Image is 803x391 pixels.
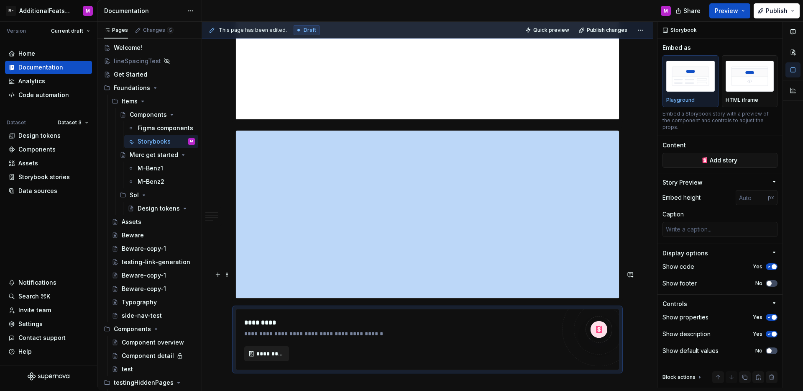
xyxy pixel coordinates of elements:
[100,81,198,95] div: Foundations
[19,7,73,15] div: AdditionalFeatsTest
[108,95,198,108] div: Items
[122,352,174,360] div: Component detail
[18,77,45,85] div: Analytics
[533,27,569,33] span: Quick preview
[108,296,198,309] a: Typography
[108,349,198,363] a: Component detail
[130,191,139,199] div: Sol
[86,8,90,14] div: M
[114,70,147,79] div: Get Started
[5,75,92,88] a: Analytics
[219,27,287,33] span: This page has been edited.
[664,8,668,14] div: M
[662,347,719,355] div: Show default values
[662,330,711,338] div: Show description
[116,108,198,121] a: Components
[143,27,174,33] div: Changes
[6,6,16,16] div: M-
[5,47,92,60] a: Home
[5,157,92,170] a: Assets
[114,84,150,92] div: Foundations
[18,278,56,287] div: Notifications
[18,334,66,342] div: Contact support
[753,314,762,321] label: Yes
[587,27,627,33] span: Publish changes
[114,44,142,52] div: Welcome!
[726,61,774,91] img: placeholder
[5,143,92,156] a: Components
[18,63,63,72] div: Documentation
[108,229,198,242] a: Beware
[18,131,61,140] div: Design tokens
[122,258,190,266] div: testing-link-generation
[108,309,198,322] a: side-nav-test
[666,61,715,91] img: placeholder
[662,313,708,322] div: Show properties
[108,363,198,376] a: test
[662,178,703,187] div: Story Preview
[108,336,198,349] a: Component overview
[5,317,92,331] a: Settings
[683,7,701,15] span: Share
[710,156,737,165] span: Add story
[124,162,198,175] a: M-Benz1
[736,190,768,205] input: Auto
[662,279,697,288] div: Show footer
[18,173,70,181] div: Storybook stories
[662,178,777,187] button: Story Preview
[304,27,316,33] span: Draft
[124,175,198,188] a: M-Benz2
[755,347,762,354] label: No
[108,255,198,269] a: testing-link-generation
[18,347,32,356] div: Help
[122,244,166,253] div: Beware-copy-1
[722,55,778,107] button: placeholderHTML iframe
[122,338,184,347] div: Component overview
[108,269,198,282] a: Beware-copy-1
[122,218,141,226] div: Assets
[100,68,198,81] a: Get Started
[5,290,92,303] button: Search ⌘K
[122,365,133,373] div: test
[18,187,57,195] div: Data sources
[662,371,703,383] div: Block actions
[662,300,777,308] button: Controls
[662,141,686,149] div: Content
[768,194,774,201] p: px
[114,325,151,333] div: Components
[662,374,696,381] div: Block actions
[5,276,92,289] button: Notifications
[715,7,738,15] span: Preview
[662,262,694,271] div: Show code
[104,7,183,15] div: Documentation
[108,282,198,296] a: Beware-copy-1
[2,2,95,20] button: M-AdditionalFeatsTestM
[124,121,198,135] a: Figma components
[662,111,777,131] div: Embed a Storybook story with a preview of the component and controls to adjust the props.
[18,159,38,167] div: Assets
[122,271,166,280] div: Beware-copy-1
[662,300,687,308] div: Controls
[28,372,69,381] svg: Supernova Logo
[754,3,800,18] button: Publish
[190,137,193,146] div: M
[116,188,198,202] div: Sol
[167,27,174,33] span: 5
[18,91,69,99] div: Code automation
[116,148,198,162] a: Merc get started
[662,249,777,257] button: Display options
[18,145,56,154] div: Components
[138,177,164,186] div: M-Benz2
[122,285,166,293] div: Beware-copy-1
[662,193,701,202] div: Embed height
[122,97,138,105] div: Items
[100,54,198,68] a: lineSpacingTest
[766,7,788,15] span: Publish
[662,44,691,52] div: Embed as
[7,28,26,34] div: Version
[755,280,762,287] label: No
[122,311,162,320] div: side-nav-test
[662,210,684,219] div: Caption
[5,331,92,345] button: Contact support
